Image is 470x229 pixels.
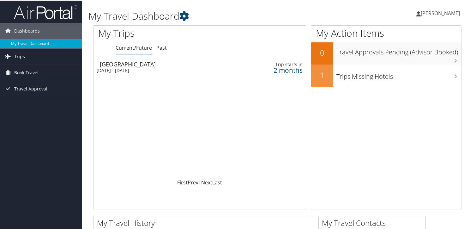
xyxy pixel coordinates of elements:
[14,80,47,96] span: Travel Approval
[188,178,198,185] a: Prev
[322,217,425,228] h2: My Travel Contacts
[311,64,461,86] a: 1Trips Missing Hotels
[311,69,333,80] h2: 1
[252,61,302,67] div: Trip starts in
[156,44,167,51] a: Past
[98,26,213,39] h1: My Trips
[14,48,25,64] span: Trips
[116,44,152,51] a: Current/Future
[336,44,461,56] h3: Travel Approvals Pending (Advisor Booked)
[421,9,460,16] span: [PERSON_NAME]
[97,217,313,228] h2: My Travel History
[311,47,333,58] h2: 0
[212,178,222,185] a: Last
[416,3,466,22] a: [PERSON_NAME]
[252,67,302,72] div: 2 months
[14,64,39,80] span: Book Travel
[311,42,461,64] a: 0Travel Approvals Pending (Advisor Booked)
[14,22,40,38] span: Dashboards
[336,68,461,80] h3: Trips Missing Hotels
[177,178,188,185] a: First
[198,178,201,185] a: 1
[97,67,227,73] div: [DATE] - [DATE]
[14,4,77,19] img: airportal-logo.png
[311,26,461,39] h1: My Action Items
[201,178,212,185] a: Next
[88,9,340,22] h1: My Travel Dashboard
[100,61,230,66] div: [GEOGRAPHIC_DATA]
